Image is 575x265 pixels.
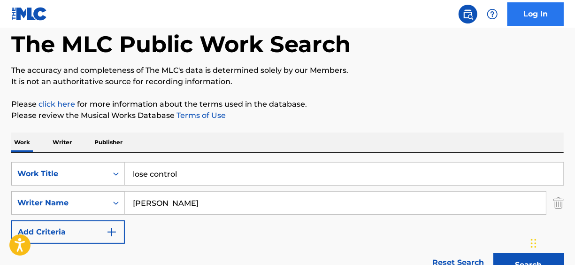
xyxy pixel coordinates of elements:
[462,8,474,20] img: search
[483,5,502,23] div: Help
[507,2,564,26] a: Log In
[11,30,351,58] h1: The MLC Public Work Search
[487,8,498,20] img: help
[175,111,226,120] a: Terms of Use
[38,100,75,109] a: click here
[106,226,117,238] img: 9d2ae6d4665cec9f34b9.svg
[11,220,125,244] button: Add Criteria
[11,65,564,76] p: The accuracy and completeness of The MLC's data is determined solely by our Members.
[17,168,102,179] div: Work Title
[92,132,125,152] p: Publisher
[11,99,564,110] p: Please for more information about the terms used in the database.
[50,132,75,152] p: Writer
[528,220,575,265] iframe: Chat Widget
[553,191,564,215] img: Delete Criterion
[17,197,102,209] div: Writer Name
[11,132,33,152] p: Work
[11,110,564,121] p: Please review the Musical Works Database
[459,5,477,23] a: Public Search
[11,7,47,21] img: MLC Logo
[531,229,537,257] div: Drag
[11,76,564,87] p: It is not an authoritative source for recording information.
